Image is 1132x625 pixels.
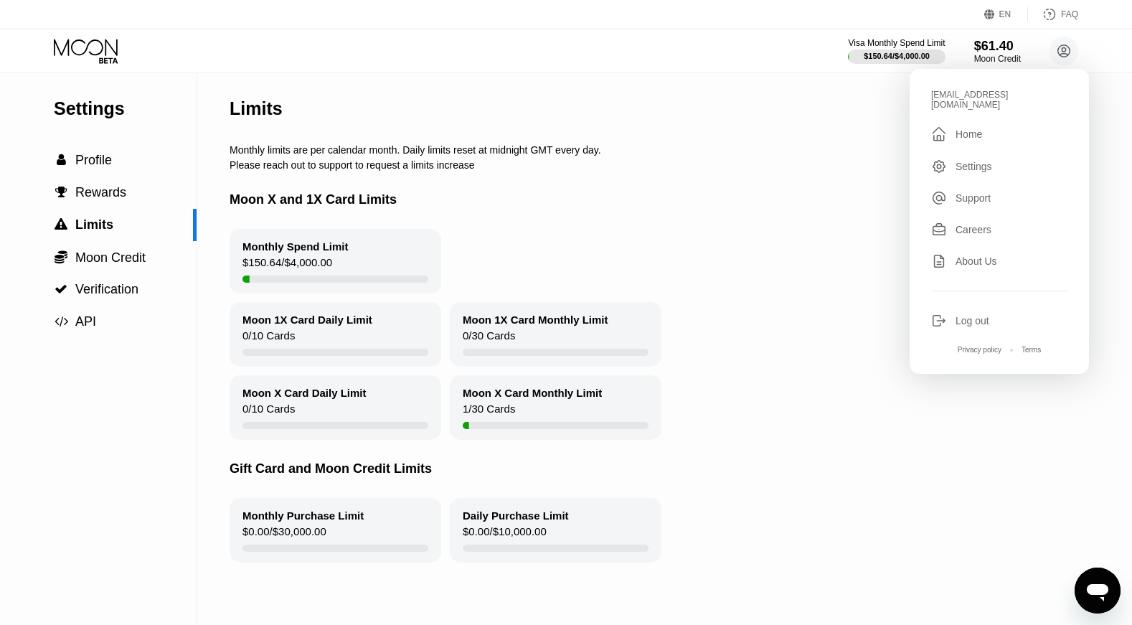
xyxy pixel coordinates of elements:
div: Limits [230,98,283,119]
div: EN [999,9,1011,19]
span:  [55,218,67,231]
div: $150.64 / $4,000.00 [864,52,930,60]
div: Terms [1022,346,1041,354]
div: Moon X Card Daily Limit [242,387,367,399]
div: $0.00 / $30,000.00 [242,525,326,545]
div: Moon 1X Card Daily Limit [242,314,372,326]
div: About Us [956,255,997,267]
div: Moon Credit [974,54,1021,64]
div: FAQ [1028,7,1078,22]
div: EN [984,7,1028,22]
span:  [57,154,66,166]
div: 0 / 30 Cards [463,329,515,349]
div: Log out [931,313,1067,329]
div: Privacy policy [958,346,1001,354]
div: $150.64 / $4,000.00 [242,256,332,276]
span:  [55,186,67,199]
div: $61.40 [974,39,1021,54]
div: Moon X Card Monthly Limit [463,387,602,399]
div: Support [956,192,991,204]
div: Visa Monthly Spend Limit [848,38,945,48]
div: Monthly Purchase Limit [242,509,364,522]
span: API [75,314,96,329]
div: $61.40Moon Credit [974,39,1021,64]
span:  [55,283,67,296]
div:  [54,283,68,296]
div: FAQ [1061,9,1078,19]
div: Moon 1X Card Monthly Limit [463,314,608,326]
div: Careers [956,224,991,235]
div: Settings [931,159,1067,174]
span: Moon Credit [75,250,146,265]
div:  [54,315,68,328]
div:  [54,250,68,264]
div: Careers [931,222,1067,238]
div:  [54,154,68,166]
div: $0.00 / $10,000.00 [463,525,547,545]
div:  [931,126,947,143]
div: Home [931,126,1067,143]
div:  [54,218,68,231]
div:  [54,186,68,199]
span: Rewards [75,185,126,199]
div: 1 / 30 Cards [463,403,515,422]
span:  [55,250,67,264]
div: [EMAIL_ADDRESS][DOMAIN_NAME] [931,90,1067,110]
div: Support [931,190,1067,206]
div: 0 / 10 Cards [242,329,295,349]
span: Limits [75,217,113,232]
div: 0 / 10 Cards [242,403,295,422]
div: Settings [54,98,197,119]
div: Log out [956,315,989,326]
iframe: Button to launch messaging window [1075,568,1121,614]
div: Home [956,128,982,140]
div: About Us [931,253,1067,269]
span: Profile [75,153,112,167]
div: Visa Monthly Spend Limit$150.64/$4,000.00 [848,38,945,64]
span:  [55,315,68,328]
span: Verification [75,282,138,296]
div: Monthly Spend Limit [242,240,349,253]
div: Settings [956,161,992,172]
div: Daily Purchase Limit [463,509,569,522]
